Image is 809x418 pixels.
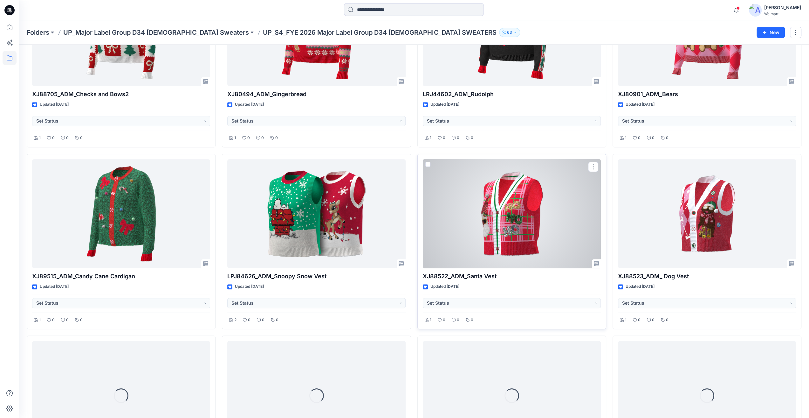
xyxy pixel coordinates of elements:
[638,135,641,141] p: 0
[443,135,445,141] p: 0
[40,283,69,290] p: Updated [DATE]
[430,101,459,108] p: Updated [DATE]
[666,135,668,141] p: 0
[66,135,69,141] p: 0
[652,135,655,141] p: 0
[248,317,250,323] p: 0
[235,101,264,108] p: Updated [DATE]
[666,317,668,323] p: 0
[39,317,41,323] p: 1
[275,135,278,141] p: 0
[626,101,655,108] p: Updated [DATE]
[430,317,431,323] p: 1
[507,29,512,36] p: 63
[263,28,497,37] p: UP_S4_FYE 2026 Major Label Group D34 [DEMOGRAPHIC_DATA] SWEATERS
[625,135,627,141] p: 1
[27,28,49,37] a: Folders
[757,27,785,38] button: New
[32,90,210,99] p: XJ88705_ADM_Checks and Bows2
[234,317,237,323] p: 2
[618,90,796,99] p: XJ80901_ADM_Bears
[423,90,601,99] p: LRJ44602_ADM_Rudolph
[227,90,405,99] p: XJ80494_ADM_Gingerbread
[261,135,264,141] p: 0
[227,159,405,268] a: LPJ84626_ADM_Snoopy Snow Vest
[423,159,601,268] a: XJ88522_ADM_Santa Vest
[234,135,236,141] p: 1
[430,135,431,141] p: 1
[52,317,55,323] p: 0
[618,272,796,281] p: XJ88523_ADM_ Dog Vest
[443,317,445,323] p: 0
[471,135,473,141] p: 0
[764,4,801,11] div: [PERSON_NAME]
[235,283,264,290] p: Updated [DATE]
[430,283,459,290] p: Updated [DATE]
[499,28,520,37] button: 63
[423,272,601,281] p: XJ88522_ADM_Santa Vest
[764,11,801,16] div: Walmart
[652,317,655,323] p: 0
[80,135,83,141] p: 0
[66,317,69,323] p: 0
[638,317,641,323] p: 0
[749,4,762,17] img: avatar
[247,135,250,141] p: 0
[471,317,473,323] p: 0
[276,317,278,323] p: 0
[32,272,210,281] p: XJ89515_ADM_Candy Cane Cardigan
[626,283,655,290] p: Updated [DATE]
[52,135,55,141] p: 0
[457,317,459,323] p: 0
[262,317,264,323] p: 0
[32,159,210,268] a: XJ89515_ADM_Candy Cane Cardigan
[39,135,41,141] p: 1
[40,101,69,108] p: Updated [DATE]
[618,159,796,268] a: XJ88523_ADM_ Dog Vest
[80,317,83,323] p: 0
[227,272,405,281] p: LPJ84626_ADM_Snoopy Snow Vest
[625,317,627,323] p: 1
[63,28,249,37] a: UP_Major Label Group D34 [DEMOGRAPHIC_DATA] Sweaters
[457,135,459,141] p: 0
